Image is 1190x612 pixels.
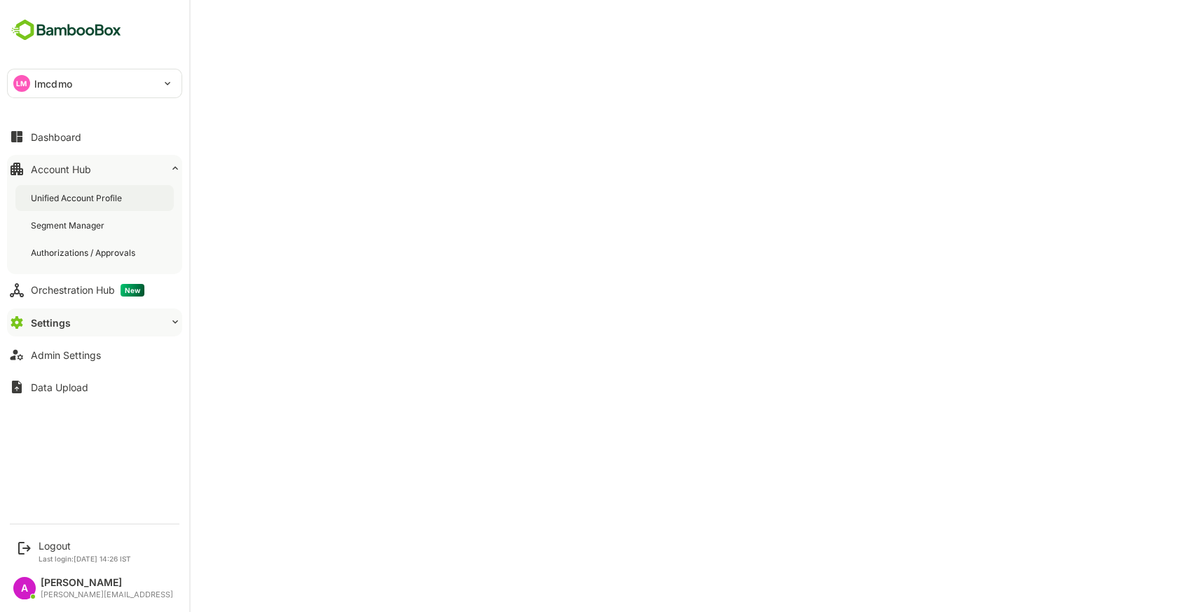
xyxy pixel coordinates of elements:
div: [PERSON_NAME] [41,577,173,589]
button: Settings [7,308,182,336]
div: Logout [39,540,131,552]
div: Orchestration Hub [31,284,144,297]
div: Data Upload [31,381,88,393]
div: Account Hub [31,163,91,175]
button: Account Hub [7,155,182,183]
button: Orchestration HubNew [7,276,182,304]
img: BambooboxFullLogoMark.5f36c76dfaba33ec1ec1367b70bb1252.svg [7,17,125,43]
div: Admin Settings [31,349,101,361]
button: Data Upload [7,373,182,401]
div: LMlmcdmo [8,69,182,97]
p: lmcdmo [34,76,72,91]
div: Authorizations / Approvals [31,247,138,259]
div: Settings [31,317,71,329]
div: Segment Manager [31,219,107,231]
div: [PERSON_NAME][EMAIL_ADDRESS] [41,590,173,599]
span: New [121,284,144,297]
p: Last login: [DATE] 14:26 IST [39,555,131,563]
div: Unified Account Profile [31,192,125,204]
button: Dashboard [7,123,182,151]
button: Admin Settings [7,341,182,369]
div: Dashboard [31,131,81,143]
div: A [13,577,36,599]
div: LM [13,75,30,92]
